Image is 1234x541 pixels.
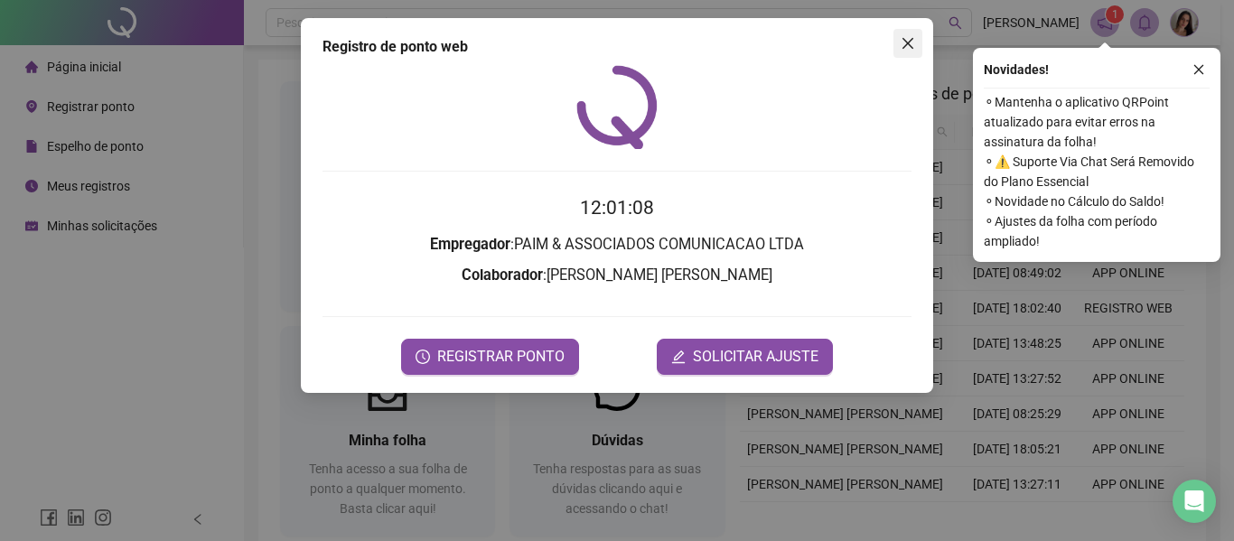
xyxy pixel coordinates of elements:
span: ⚬ ⚠️ Suporte Via Chat Será Removido do Plano Essencial [984,152,1210,191]
span: SOLICITAR AJUSTE [693,346,818,368]
strong: Empregador [430,236,510,253]
span: ⚬ Mantenha o aplicativo QRPoint atualizado para evitar erros na assinatura da folha! [984,92,1210,152]
button: Close [893,29,922,58]
strong: Colaborador [462,266,543,284]
span: clock-circle [416,350,430,364]
span: close [1192,63,1205,76]
button: editSOLICITAR AJUSTE [657,339,833,375]
div: Registro de ponto web [323,36,911,58]
time: 12:01:08 [580,197,654,219]
span: edit [671,350,686,364]
button: REGISTRAR PONTO [401,339,579,375]
span: Novidades ! [984,60,1049,79]
h3: : [PERSON_NAME] [PERSON_NAME] [323,264,911,287]
img: QRPoint [576,65,658,149]
span: ⚬ Novidade no Cálculo do Saldo! [984,191,1210,211]
div: Open Intercom Messenger [1173,480,1216,523]
span: close [901,36,915,51]
span: ⚬ Ajustes da folha com período ampliado! [984,211,1210,251]
span: REGISTRAR PONTO [437,346,565,368]
h3: : PAIM & ASSOCIADOS COMUNICACAO LTDA [323,233,911,257]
